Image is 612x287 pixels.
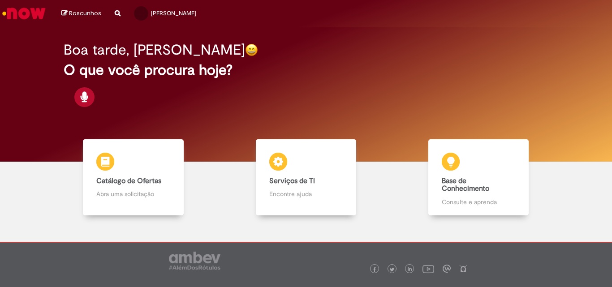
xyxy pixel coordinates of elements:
[61,9,101,18] a: Rascunhos
[64,62,548,78] h2: O que você procura hoje?
[422,263,434,274] img: logo_footer_youtube.png
[151,9,196,17] span: [PERSON_NAME]
[269,189,343,198] p: Encontre ajuda
[169,252,220,270] img: logo_footer_ambev_rotulo_gray.png
[47,139,220,215] a: Catálogo de Ofertas Abra uma solicitação
[220,139,392,215] a: Serviços de TI Encontre ajuda
[96,176,161,185] b: Catálogo de Ofertas
[459,265,467,273] img: logo_footer_naosei.png
[269,176,315,185] b: Serviços de TI
[408,267,412,272] img: logo_footer_linkedin.png
[392,139,565,215] a: Base de Conhecimento Consulte e aprenda
[443,265,451,273] img: logo_footer_workplace.png
[1,4,47,22] img: ServiceNow
[442,197,515,206] p: Consulte e aprenda
[96,189,170,198] p: Abra uma solicitação
[442,176,489,193] b: Base de Conhecimento
[372,267,377,272] img: logo_footer_facebook.png
[390,267,394,272] img: logo_footer_twitter.png
[64,42,245,58] h2: Boa tarde, [PERSON_NAME]
[245,43,258,56] img: happy-face.png
[69,9,101,17] span: Rascunhos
